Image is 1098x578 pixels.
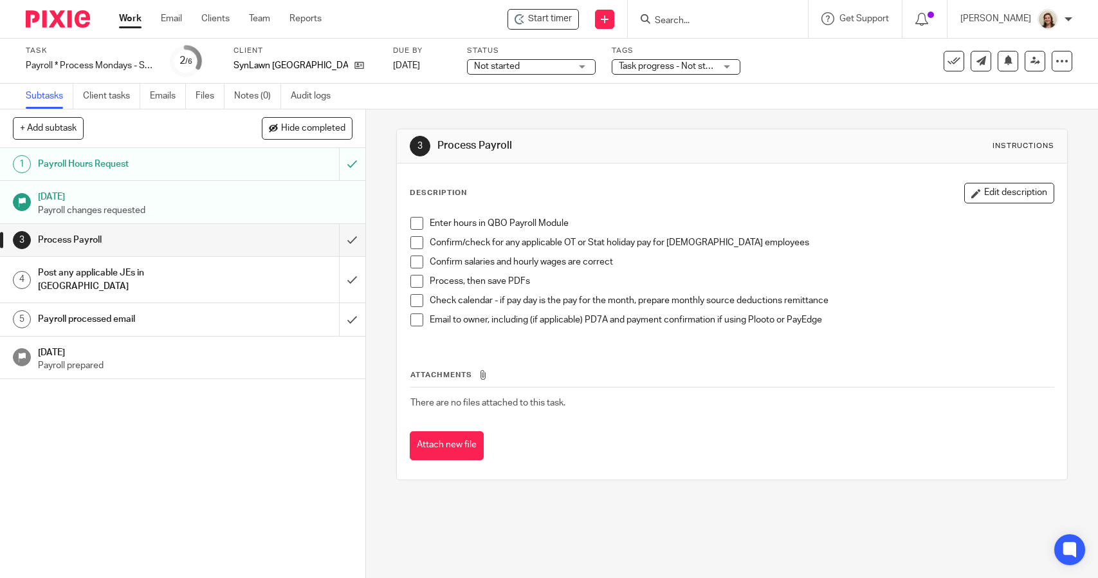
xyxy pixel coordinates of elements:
[430,313,1053,326] p: Email to owner, including (if applicable) PD7A and payment confirmation if using Plooto or PayEdge
[179,53,192,68] div: 2
[437,139,760,153] h1: Process Payroll
[430,236,1053,249] p: Confirm/check for any applicable OT or Stat holiday pay for [DEMOGRAPHIC_DATA] employees
[38,204,352,217] p: Payroll changes requested
[281,124,345,134] span: Hide completed
[410,371,472,378] span: Attachments
[960,12,1031,25] p: [PERSON_NAME]
[410,136,430,156] div: 3
[38,343,352,359] h1: [DATE]
[38,230,230,250] h1: Process Payroll
[430,256,1053,268] p: Confirm salaries and hourly wages are correct
[262,117,352,139] button: Hide completed
[508,9,579,30] div: SynLawn Vancouver Island - Payroll * Process Mondays - SynLawn - Bi-Weekly
[196,84,224,109] a: Files
[38,310,230,329] h1: Payroll processed email
[119,12,142,25] a: Work
[410,431,484,460] button: Attach new file
[839,14,889,23] span: Get Support
[185,58,192,65] small: /6
[38,187,352,203] h1: [DATE]
[410,398,565,407] span: There are no files attached to this task.
[619,62,741,71] span: Task progress - Not started + 1
[1038,9,1058,30] img: Morgan.JPG
[467,46,596,56] label: Status
[654,15,769,27] input: Search
[474,62,520,71] span: Not started
[150,84,186,109] a: Emails
[393,46,451,56] label: Due by
[430,217,1053,230] p: Enter hours in QBO Payroll Module
[13,271,31,289] div: 4
[233,59,348,72] p: SynLawn [GEOGRAPHIC_DATA]
[13,231,31,249] div: 3
[410,188,467,198] p: Description
[993,141,1054,151] div: Instructions
[964,183,1054,203] button: Edit description
[13,117,84,139] button: + Add subtask
[38,263,230,296] h1: Post any applicable JEs in [GEOGRAPHIC_DATA]
[38,154,230,174] h1: Payroll Hours Request
[161,12,182,25] a: Email
[26,59,154,72] div: Payroll * Process Mondays - SynLawn - Bi-Weekly
[291,84,340,109] a: Audit logs
[38,359,352,372] p: Payroll prepared
[528,12,572,26] span: Start timer
[201,12,230,25] a: Clients
[13,310,31,328] div: 5
[26,84,73,109] a: Subtasks
[430,294,1053,307] p: Check calendar - if pay day is the pay for the month, prepare monthly source deductions remittance
[26,10,90,28] img: Pixie
[13,155,31,173] div: 1
[612,46,740,56] label: Tags
[249,12,270,25] a: Team
[289,12,322,25] a: Reports
[430,275,1053,288] p: Process, then save PDFs
[26,46,154,56] label: Task
[393,61,420,70] span: [DATE]
[83,84,140,109] a: Client tasks
[234,84,281,109] a: Notes (0)
[233,46,377,56] label: Client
